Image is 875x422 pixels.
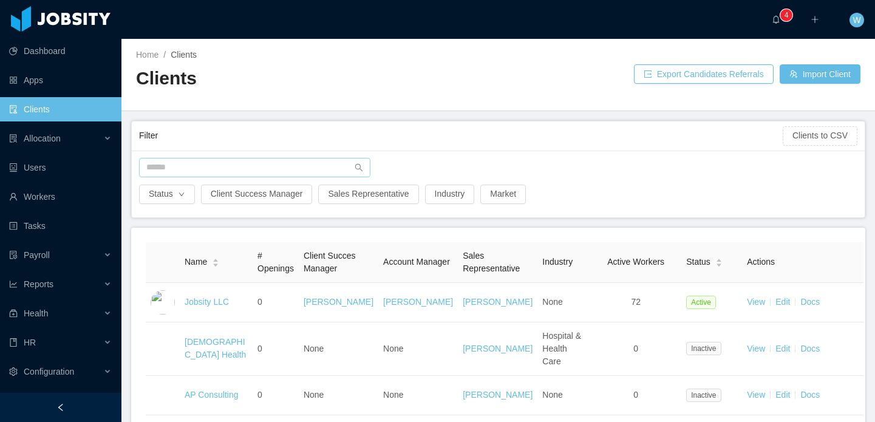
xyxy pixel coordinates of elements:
[318,185,418,204] button: Sales Representative
[463,390,533,400] a: [PERSON_NAME]
[9,280,18,288] i: icon: line-chart
[542,257,573,267] span: Industry
[9,134,18,143] i: icon: solution
[24,279,53,289] span: Reports
[542,390,562,400] span: None
[747,297,765,307] a: View
[24,134,61,143] span: Allocation
[304,390,324,400] span: None
[9,251,18,259] i: icon: file-protect
[213,262,219,265] i: icon: caret-down
[747,390,765,400] a: View
[185,256,207,268] span: Name
[24,338,36,347] span: HR
[9,185,112,209] a: icon: userWorkers
[463,251,520,273] span: Sales Representative
[212,257,219,265] div: Sort
[686,342,721,355] span: Inactive
[213,257,219,261] i: icon: caret-up
[163,50,166,60] span: /
[425,185,475,204] button: Industry
[542,297,562,307] span: None
[9,214,112,238] a: icon: profileTasks
[590,322,681,376] td: 0
[253,283,299,322] td: 0
[24,308,48,318] span: Health
[780,9,792,21] sup: 4
[185,297,229,307] a: Jobsity LLC
[800,390,820,400] a: Docs
[383,344,403,353] span: None
[775,297,790,307] a: Edit
[463,297,533,307] a: [PERSON_NAME]
[853,13,860,27] span: W
[383,257,450,267] span: Account Manager
[715,257,723,265] div: Sort
[800,344,820,353] a: Docs
[171,50,197,60] span: Clients
[686,389,721,402] span: Inactive
[201,185,313,204] button: Client Success Manager
[304,344,324,353] span: None
[151,290,175,315] img: dc41d540-fa30-11e7-b498-73b80f01daf1_657caab8ac997-400w.png
[686,256,710,268] span: Status
[607,257,664,267] span: Active Workers
[811,15,819,24] i: icon: plus
[772,15,780,24] i: icon: bell
[9,155,112,180] a: icon: robotUsers
[775,390,790,400] a: Edit
[9,338,18,347] i: icon: book
[9,367,18,376] i: icon: setting
[304,297,373,307] a: [PERSON_NAME]
[785,9,789,21] p: 4
[775,344,790,353] a: Edit
[463,344,533,353] a: [PERSON_NAME]
[715,262,722,265] i: icon: caret-down
[783,126,857,146] button: Clients to CSV
[355,163,363,172] i: icon: search
[139,185,195,204] button: Statusicon: down
[304,251,356,273] span: Client Succes Manager
[151,336,175,361] img: 6a8e90c0-fa44-11e7-aaa7-9da49113f530_5a5d50e77f870-400w.png
[253,376,299,415] td: 0
[634,64,774,84] button: icon: exportExport Candidates Referrals
[9,97,112,121] a: icon: auditClients
[139,124,783,147] div: Filter
[151,383,175,407] img: 6a95fc60-fa44-11e7-a61b-55864beb7c96_5a5d513336692-400w.png
[185,337,246,359] a: [DEMOGRAPHIC_DATA] Health
[542,331,581,366] span: Hospital & Health Care
[24,250,50,260] span: Payroll
[136,50,158,60] a: Home
[686,296,716,309] span: Active
[383,390,403,400] span: None
[9,309,18,318] i: icon: medicine-box
[185,390,238,400] a: AP Consulting
[590,376,681,415] td: 0
[24,367,74,376] span: Configuration
[257,251,294,273] span: # Openings
[590,283,681,322] td: 72
[9,39,112,63] a: icon: pie-chartDashboard
[800,297,820,307] a: Docs
[9,68,112,92] a: icon: appstoreApps
[780,64,860,84] button: icon: usergroup-addImport Client
[480,185,526,204] button: Market
[747,257,775,267] span: Actions
[253,322,299,376] td: 0
[715,257,722,261] i: icon: caret-up
[136,66,499,91] h2: Clients
[747,344,765,353] a: View
[383,297,453,307] a: [PERSON_NAME]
